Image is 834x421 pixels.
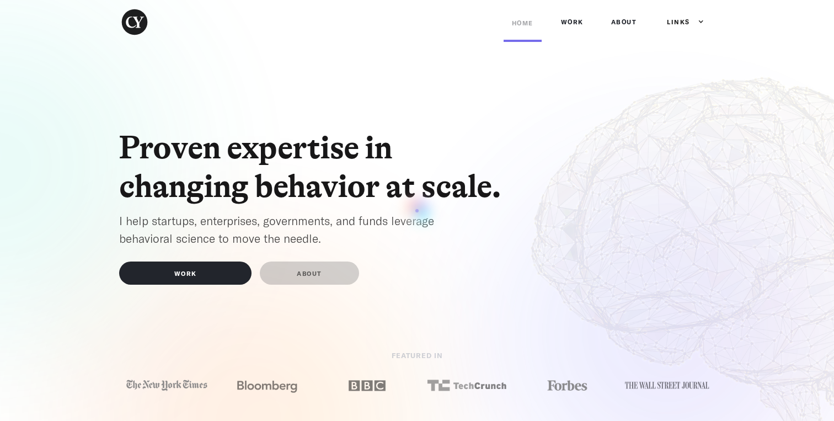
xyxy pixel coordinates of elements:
[119,212,472,248] p: I help startups, enterprises, governments, and funds leverage behavioral science to move the needle.
[119,129,516,206] h1: Proven expertise in changing behavior at scale.
[119,7,164,38] a: home
[553,6,592,39] a: Work
[279,349,555,367] p: FEATURED IN
[260,262,359,285] a: ABOUT
[656,6,704,39] div: Links
[667,17,690,28] div: Links
[119,262,252,285] a: WORK
[603,6,645,39] a: ABOUT
[504,7,542,42] a: Home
